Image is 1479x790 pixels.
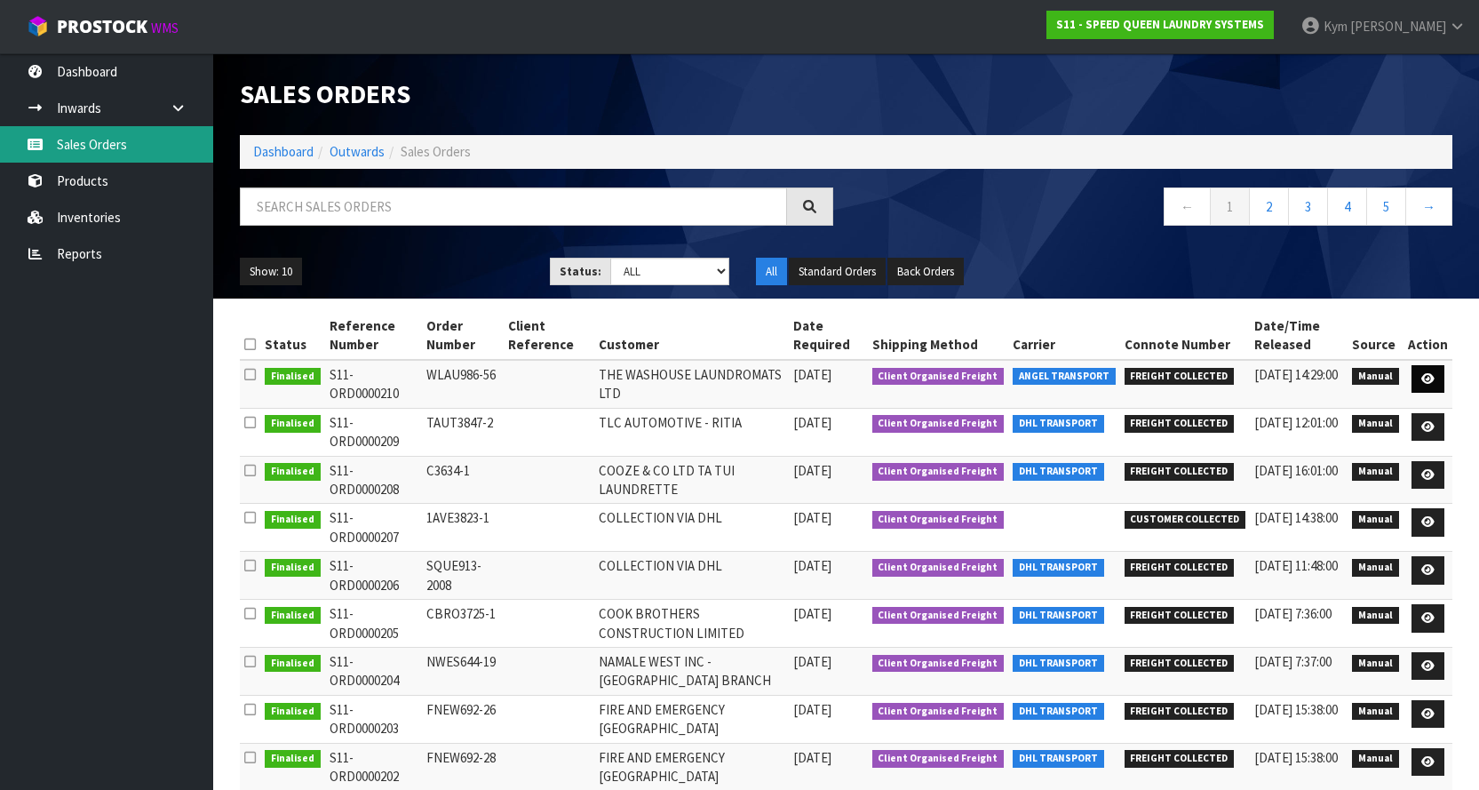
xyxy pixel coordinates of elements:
[1288,188,1328,226] a: 3
[1125,415,1235,433] span: FREIGHT COLLECTED
[325,312,422,360] th: Reference Number
[1352,559,1399,577] span: Manual
[1254,462,1338,479] span: [DATE] 16:01:00
[422,312,504,360] th: Order Number
[594,408,789,456] td: TLC AUTOMOTIVE - RITIA
[1125,750,1235,768] span: FREIGHT COLLECTED
[265,750,321,768] span: Finalised
[1254,414,1338,431] span: [DATE] 12:01:00
[1352,368,1399,386] span: Manual
[240,80,833,108] h1: Sales Orders
[325,695,422,743] td: S11-ORD0000203
[1013,368,1116,386] span: ANGEL TRANSPORT
[594,600,789,648] td: COOK BROTHERS CONSTRUCTION LIMITED
[1352,415,1399,433] span: Manual
[1324,18,1348,35] span: Kym
[793,701,831,718] span: [DATE]
[789,312,868,360] th: Date Required
[1254,509,1338,526] span: [DATE] 14:38:00
[325,552,422,600] td: S11-ORD0000206
[422,600,504,648] td: CBRO3725-1
[793,749,831,766] span: [DATE]
[265,655,321,673] span: Finalised
[1056,17,1264,32] strong: S11 - SPEED QUEEN LAUNDRY SYSTEMS
[872,368,1005,386] span: Client Organised Freight
[1352,463,1399,481] span: Manual
[560,264,601,279] strong: Status:
[872,750,1005,768] span: Client Organised Freight
[789,258,886,286] button: Standard Orders
[422,360,504,408] td: WLAU986-56
[793,462,831,479] span: [DATE]
[1249,188,1289,226] a: 2
[325,647,422,695] td: S11-ORD0000204
[265,607,321,625] span: Finalised
[422,552,504,600] td: SQUE913-2008
[793,366,831,383] span: [DATE]
[1013,607,1104,625] span: DHL TRANSPORT
[1350,18,1446,35] span: [PERSON_NAME]
[265,703,321,721] span: Finalised
[1164,188,1211,226] a: ←
[330,143,385,160] a: Outwards
[1254,366,1338,383] span: [DATE] 14:29:00
[401,143,471,160] span: Sales Orders
[1013,703,1104,721] span: DHL TRANSPORT
[422,647,504,695] td: NWES644-19
[265,559,321,577] span: Finalised
[1013,559,1104,577] span: DHL TRANSPORT
[1013,415,1104,433] span: DHL TRANSPORT
[1366,188,1406,226] a: 5
[260,312,325,360] th: Status
[1013,463,1104,481] span: DHL TRANSPORT
[422,456,504,504] td: C3634-1
[1352,703,1399,721] span: Manual
[1254,701,1338,718] span: [DATE] 15:38:00
[872,511,1005,529] span: Client Organised Freight
[793,557,831,574] span: [DATE]
[1254,557,1338,574] span: [DATE] 11:48:00
[594,456,789,504] td: COOZE & CO LTD TA TUI LAUNDRETTE
[793,605,831,622] span: [DATE]
[872,607,1005,625] span: Client Organised Freight
[1125,703,1235,721] span: FREIGHT COLLECTED
[1254,749,1338,766] span: [DATE] 15:38:00
[265,463,321,481] span: Finalised
[872,703,1005,721] span: Client Organised Freight
[253,143,314,160] a: Dashboard
[1352,511,1399,529] span: Manual
[872,463,1005,481] span: Client Organised Freight
[422,695,504,743] td: FNEW692-26
[325,360,422,408] td: S11-ORD0000210
[325,456,422,504] td: S11-ORD0000208
[325,504,422,552] td: S11-ORD0000207
[1125,607,1235,625] span: FREIGHT COLLECTED
[868,312,1009,360] th: Shipping Method
[325,408,422,456] td: S11-ORD0000209
[1352,655,1399,673] span: Manual
[1210,188,1250,226] a: 1
[594,647,789,695] td: NAMALE WEST INC - [GEOGRAPHIC_DATA] BRANCH
[793,414,831,431] span: [DATE]
[872,415,1005,433] span: Client Organised Freight
[1352,607,1399,625] span: Manual
[594,360,789,408] td: THE WASHOUSE LAUNDROMATS LTD
[1254,605,1332,622] span: [DATE] 7:36:00
[27,15,49,37] img: cube-alt.png
[422,408,504,456] td: TAUT3847-2
[1008,312,1120,360] th: Carrier
[594,312,789,360] th: Customer
[887,258,964,286] button: Back Orders
[793,509,831,526] span: [DATE]
[265,511,321,529] span: Finalised
[594,552,789,600] td: COLLECTION VIA DHL
[240,188,787,226] input: Search sales orders
[1125,368,1235,386] span: FREIGHT COLLECTED
[1013,655,1104,673] span: DHL TRANSPORT
[265,415,321,433] span: Finalised
[1405,188,1452,226] a: →
[872,655,1005,673] span: Client Organised Freight
[594,504,789,552] td: COLLECTION VIA DHL
[1125,463,1235,481] span: FREIGHT COLLECTED
[1250,312,1348,360] th: Date/Time Released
